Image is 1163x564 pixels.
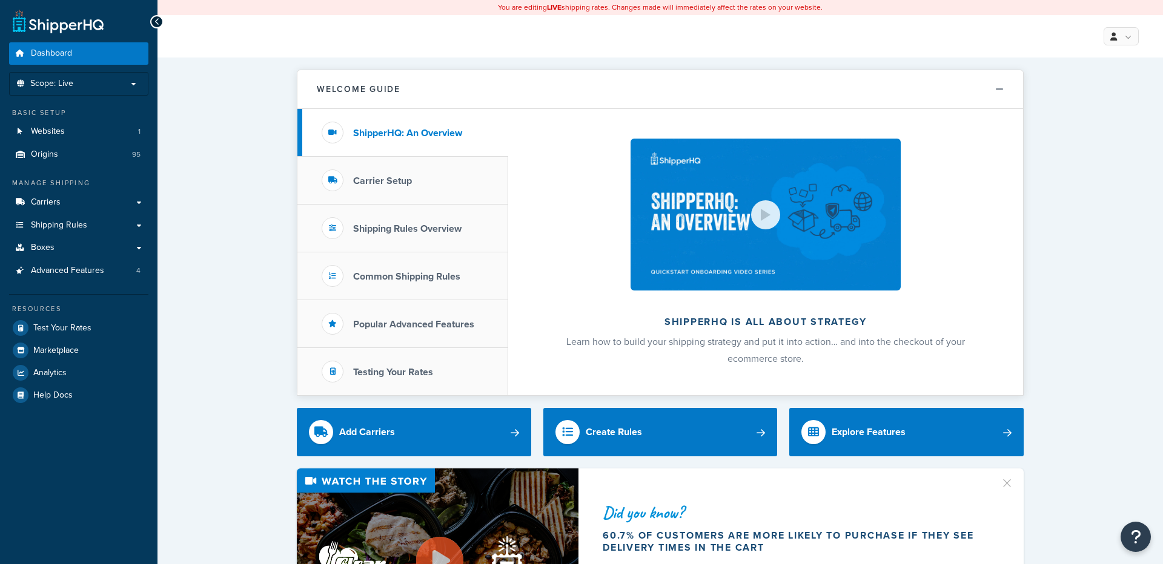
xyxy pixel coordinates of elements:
[603,504,986,521] div: Did you know?
[31,220,87,231] span: Shipping Rules
[540,316,991,327] h2: ShipperHQ is all about strategy
[789,408,1024,456] a: Explore Features
[9,143,148,166] li: Origins
[353,271,460,282] h3: Common Shipping Rules
[9,260,148,282] li: Advanced Features
[566,335,965,366] span: Learn how to build your shipping strategy and put it into action… and into the checkout of your e...
[33,390,73,401] span: Help Docs
[9,143,148,166] a: Origins95
[9,260,148,282] a: Advanced Features4
[9,362,148,384] a: Analytics
[132,149,141,160] span: 95
[297,70,1023,109] button: Welcome Guide
[9,317,148,339] a: Test Your Rates
[353,175,412,186] h3: Carrier Setup
[31,149,58,160] span: Origins
[9,108,148,118] div: Basic Setup
[31,243,55,253] span: Boxes
[317,85,400,94] h2: Welcome Guide
[33,346,79,356] span: Marketplace
[30,79,73,89] span: Scope: Live
[31,126,65,137] span: Websites
[9,120,148,143] li: Websites
[9,384,148,406] a: Help Docs
[547,2,562,13] b: LIVE
[31,266,104,276] span: Advanced Features
[603,530,986,554] div: 60.7% of customers are more likely to purchase if they see delivery times in the cart
[297,408,531,456] a: Add Carriers
[353,223,462,234] h3: Shipping Rules Overview
[9,42,148,65] a: Dashboard
[9,304,148,314] div: Resources
[586,424,642,441] div: Create Rules
[353,319,474,330] h3: Popular Advanced Features
[832,424,906,441] div: Explore Features
[1121,522,1151,552] button: Open Resource Center
[9,214,148,237] a: Shipping Rules
[631,139,901,290] img: ShipperHQ is all about strategy
[339,424,395,441] div: Add Carriers
[9,237,148,259] a: Boxes
[543,408,778,456] a: Create Rules
[31,48,72,59] span: Dashboard
[9,178,148,188] div: Manage Shipping
[138,126,141,137] span: 1
[9,339,148,361] a: Marketplace
[353,367,433,378] h3: Testing Your Rates
[136,266,141,276] span: 4
[31,197,61,208] span: Carriers
[33,368,67,378] span: Analytics
[9,120,148,143] a: Websites1
[33,323,91,333] span: Test Your Rates
[9,191,148,214] a: Carriers
[353,128,462,139] h3: ShipperHQ: An Overview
